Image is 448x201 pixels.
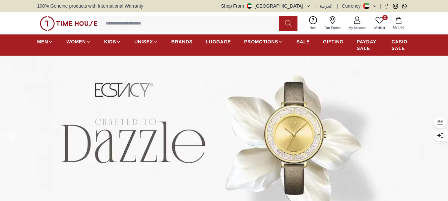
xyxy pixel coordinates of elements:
a: UNISEX [134,36,158,48]
button: My Bag [389,16,408,31]
span: BRANDS [171,38,193,45]
a: 0Wishlist [370,15,389,32]
img: ... [40,16,97,31]
div: Currency [342,3,363,9]
a: WOMEN [66,36,91,48]
span: UNISEX [134,38,153,45]
span: KIDS [104,38,116,45]
a: Our Stores [321,15,345,32]
a: CASIO SALE [392,36,411,54]
span: PAYDAY SALE [357,38,378,52]
span: 0 [382,15,388,20]
span: | [380,3,381,9]
span: PROMOTIONS [244,38,278,45]
span: | [315,3,316,9]
a: LUGGAGE [206,36,231,48]
span: My Bag [390,25,407,30]
a: Help [306,15,321,32]
img: United Arab Emirates [247,3,252,9]
a: Whatsapp [402,4,407,9]
a: PAYDAY SALE [357,36,378,54]
a: Instagram [393,4,398,9]
a: KIDS [104,36,121,48]
span: MEN [37,38,48,45]
span: Help [307,25,319,30]
a: BRANDS [171,36,193,48]
button: Shop From[GEOGRAPHIC_DATA] [221,3,311,9]
span: 100% Genuine products with International Warranty [37,3,143,9]
a: PROMOTIONS [244,36,283,48]
span: Wishlist [371,25,388,30]
span: LUGGAGE [206,38,231,45]
span: | [337,3,338,9]
span: SALE [296,38,310,45]
span: My Account [346,25,368,30]
button: العربية [320,3,333,9]
span: CASIO SALE [392,38,411,52]
span: Our Stores [322,25,343,30]
a: GIFTING [323,36,344,48]
a: MEN [37,36,53,48]
a: Facebook [384,4,389,9]
span: GIFTING [323,38,344,45]
span: WOMEN [66,38,86,45]
a: SALE [296,36,310,48]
